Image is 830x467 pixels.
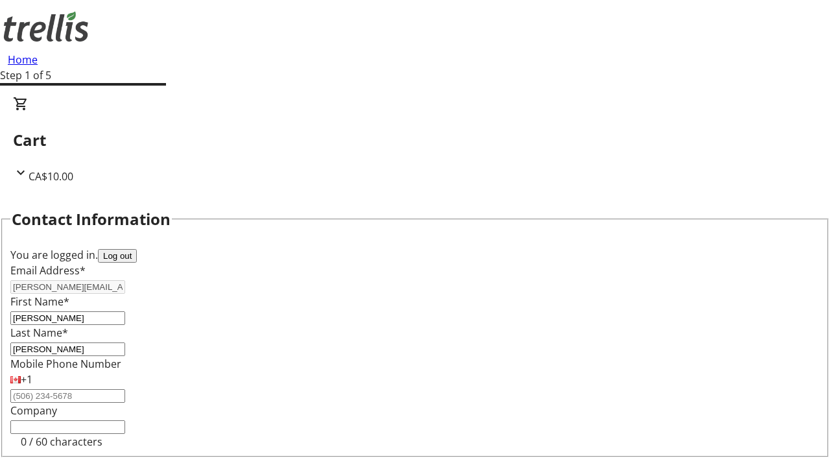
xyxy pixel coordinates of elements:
label: Email Address* [10,263,86,278]
tr-character-limit: 0 / 60 characters [21,435,102,449]
label: Last Name* [10,326,68,340]
span: CA$10.00 [29,169,73,184]
h2: Contact Information [12,208,171,231]
label: First Name* [10,294,69,309]
button: Log out [98,249,137,263]
h2: Cart [13,128,817,152]
label: Company [10,403,57,418]
div: CartCA$10.00 [13,96,817,184]
label: Mobile Phone Number [10,357,121,371]
div: You are logged in. [10,247,820,263]
input: (506) 234-5678 [10,389,125,403]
